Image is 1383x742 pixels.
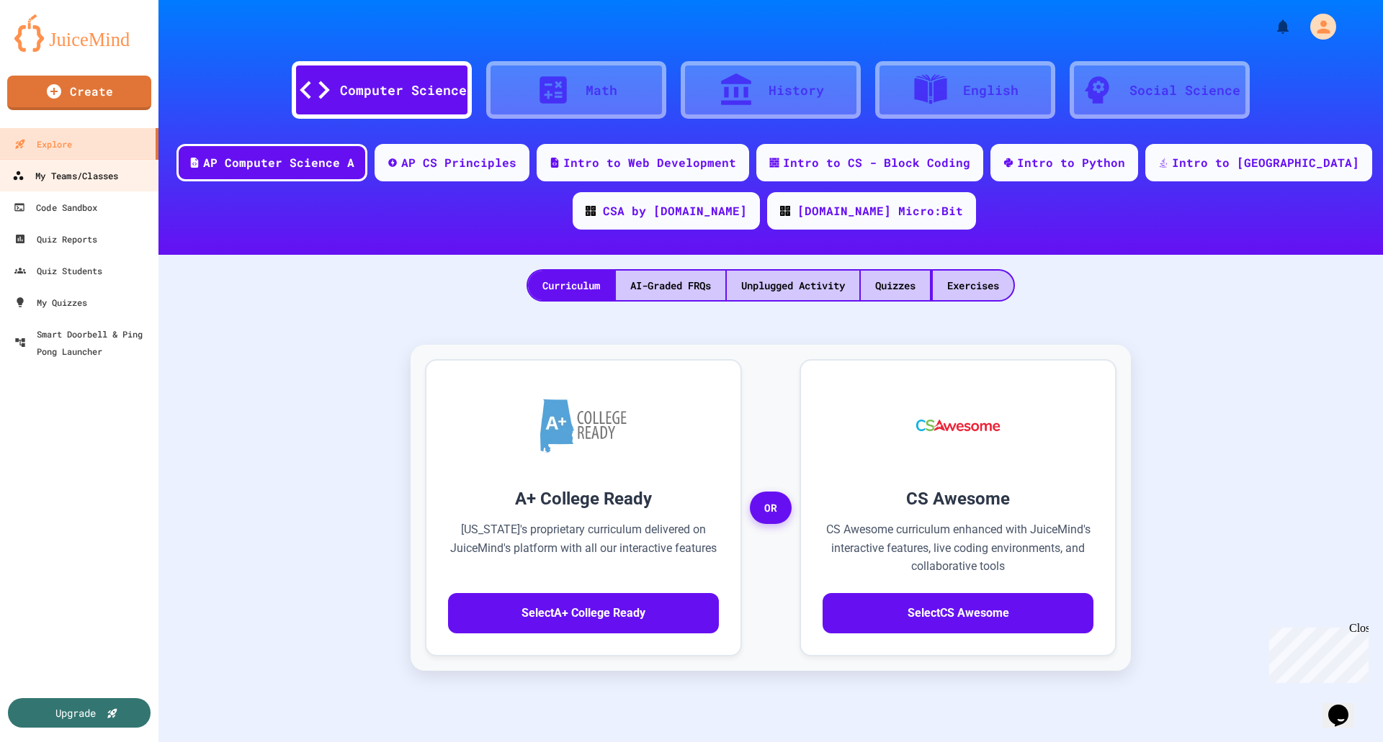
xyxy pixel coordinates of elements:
[1129,81,1240,100] div: Social Science
[963,81,1019,100] div: English
[933,271,1013,300] div: Exercises
[769,81,824,100] div: History
[586,206,596,216] img: CODE_logo_RGB.png
[1017,154,1125,171] div: Intro to Python
[823,593,1093,633] button: SelectCS Awesome
[14,325,153,360] div: Smart Doorbell & Ping Pong Launcher
[12,167,118,185] div: My Teams/Classes
[1295,10,1340,43] div: My Account
[540,399,627,453] img: A+ College Ready
[563,154,736,171] div: Intro to Web Development
[340,81,467,100] div: Computer Science
[727,271,859,300] div: Unplugged Activity
[1322,684,1369,728] iframe: chat widget
[7,76,151,110] a: Create
[448,593,719,633] button: SelectA+ College Ready
[401,154,516,171] div: AP CS Principles
[55,705,96,720] div: Upgrade
[1263,622,1369,683] iframe: chat widget
[780,206,790,216] img: CODE_logo_RGB.png
[861,271,930,300] div: Quizzes
[603,202,747,220] div: CSA by [DOMAIN_NAME]
[1248,14,1295,39] div: My Notifications
[203,154,354,171] div: AP Computer Science A
[616,271,725,300] div: AI-Graded FRQs
[448,520,719,576] p: [US_STATE]'s proprietary curriculum delivered on JuiceMind's platform with all our interactive fe...
[823,486,1093,512] h3: CS Awesome
[528,271,614,300] div: Curriculum
[1172,154,1359,171] div: Intro to [GEOGRAPHIC_DATA]
[14,294,87,311] div: My Quizzes
[14,14,144,52] img: logo-orange.svg
[14,230,97,248] div: Quiz Reports
[902,382,1015,469] img: CS Awesome
[14,135,72,153] div: Explore
[797,202,963,220] div: [DOMAIN_NAME] Micro:Bit
[448,486,719,512] h3: A+ College Ready
[783,154,970,171] div: Intro to CS - Block Coding
[586,81,617,100] div: Math
[14,199,97,216] div: Code Sandbox
[823,520,1093,576] p: CS Awesome curriculum enhanced with JuiceMind's interactive features, live coding environments, a...
[14,262,102,279] div: Quiz Students
[750,492,792,525] span: OR
[6,6,99,91] div: Chat with us now!Close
